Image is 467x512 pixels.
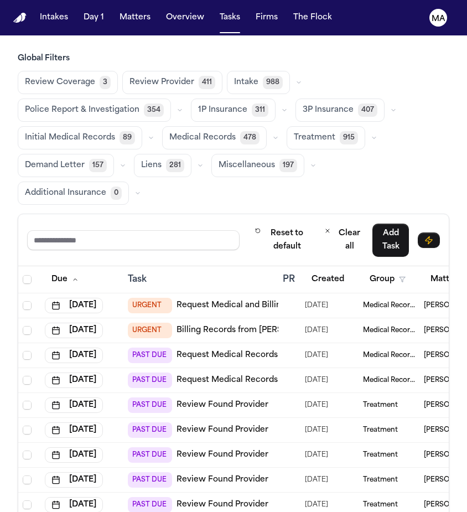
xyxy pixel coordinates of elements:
[18,71,118,94] button: Review Coverage3
[248,223,313,257] button: Reset to default
[358,104,377,117] span: 407
[115,8,155,28] button: Matters
[144,104,164,117] span: 354
[25,77,95,88] span: Review Coverage
[191,99,276,122] button: 1P Insurance311
[141,160,162,171] span: Liens
[122,71,222,94] button: Review Provider411
[169,132,236,143] span: Medical Records
[162,8,209,28] button: Overview
[18,53,449,64] h3: Global Filters
[340,131,358,144] span: 915
[120,131,135,144] span: 89
[25,132,115,143] span: Initial Medical Records
[18,99,171,122] button: Police Report & Investigation354
[372,224,409,257] button: Add Task
[199,76,215,89] span: 411
[279,159,297,172] span: 197
[211,154,304,177] button: Miscellaneous197
[100,76,111,89] span: 3
[35,8,72,28] button: Intakes
[215,8,245,28] button: Tasks
[252,104,268,117] span: 311
[318,223,368,257] button: Clear all
[263,76,283,89] span: 988
[25,160,85,171] span: Demand Letter
[234,77,258,88] span: Intake
[89,159,107,172] span: 157
[13,13,27,23] a: Home
[25,105,139,116] span: Police Report & Investigation
[79,8,108,28] button: Day 1
[227,71,290,94] button: Intake988
[111,187,122,200] span: 0
[251,8,282,28] button: Firms
[198,105,247,116] span: 1P Insurance
[295,99,385,122] button: 3P Insurance407
[287,126,365,149] button: Treatment915
[219,160,275,171] span: Miscellaneous
[162,126,267,149] button: Medical Records478
[129,77,194,88] span: Review Provider
[13,13,27,23] img: Finch Logo
[18,182,129,205] button: Additional Insurance0
[418,232,440,248] button: Immediate Task
[289,8,336,28] button: The Flock
[294,132,335,143] span: Treatment
[134,154,191,177] button: Liens281
[240,131,260,144] span: 478
[18,154,114,177] button: Demand Letter157
[303,105,354,116] span: 3P Insurance
[25,188,106,199] span: Additional Insurance
[18,126,142,149] button: Initial Medical Records89
[166,159,184,172] span: 281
